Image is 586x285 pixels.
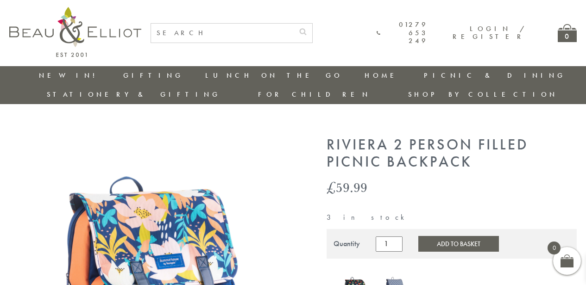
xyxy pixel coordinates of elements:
input: Product quantity [376,236,403,251]
input: SEARCH [151,24,294,43]
span: 0 [548,242,561,254]
a: Login / Register [453,24,525,41]
a: For Children [258,90,371,99]
span: £ [327,178,336,197]
a: 0 [558,24,577,42]
h1: Riviera 2 Person Filled Picnic Backpack [327,136,577,171]
bdi: 59.99 [327,178,367,197]
a: Home [365,71,402,80]
img: logo [9,7,141,57]
button: Add to Basket [418,236,499,252]
a: Lunch On The Go [205,71,342,80]
a: Shop by collection [408,90,558,99]
a: Picnic & Dining [424,71,566,80]
a: 01279 653 249 [377,21,428,45]
div: Quantity [334,240,360,248]
a: New in! [39,71,101,80]
a: Stationery & Gifting [47,90,221,99]
p: 3 in stock [327,213,577,222]
a: Gifting [123,71,183,80]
